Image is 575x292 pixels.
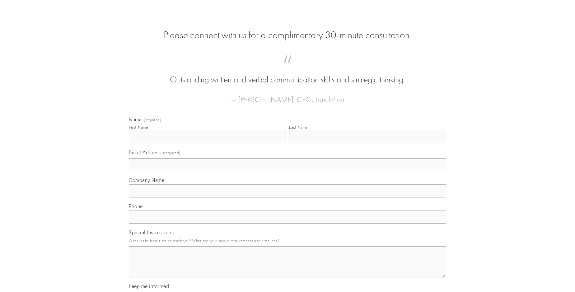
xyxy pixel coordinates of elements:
span: (required) [163,149,180,157]
div: First Name [129,125,148,130]
span: “ [139,62,436,74]
span: (required) [144,118,161,122]
h2: Please connect with us for a complimentary 30-minute consultation. [129,29,446,41]
span: Phone [129,203,143,209]
span: Name [129,116,142,123]
div: Last Name [289,125,308,130]
figcaption: — [PERSON_NAME], CEO, TouchPlan [139,86,436,106]
span: Email Address [129,149,161,155]
span: Company Name [129,177,164,183]
blockquote: Outstanding written and verbal communication skills and strategic thinking. [139,62,436,86]
p: What is the best time to reach you? What are your unique requirements and timelines? [129,237,446,245]
span: Special Instructions [129,229,174,235]
span: Keep me informed [129,283,169,289]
